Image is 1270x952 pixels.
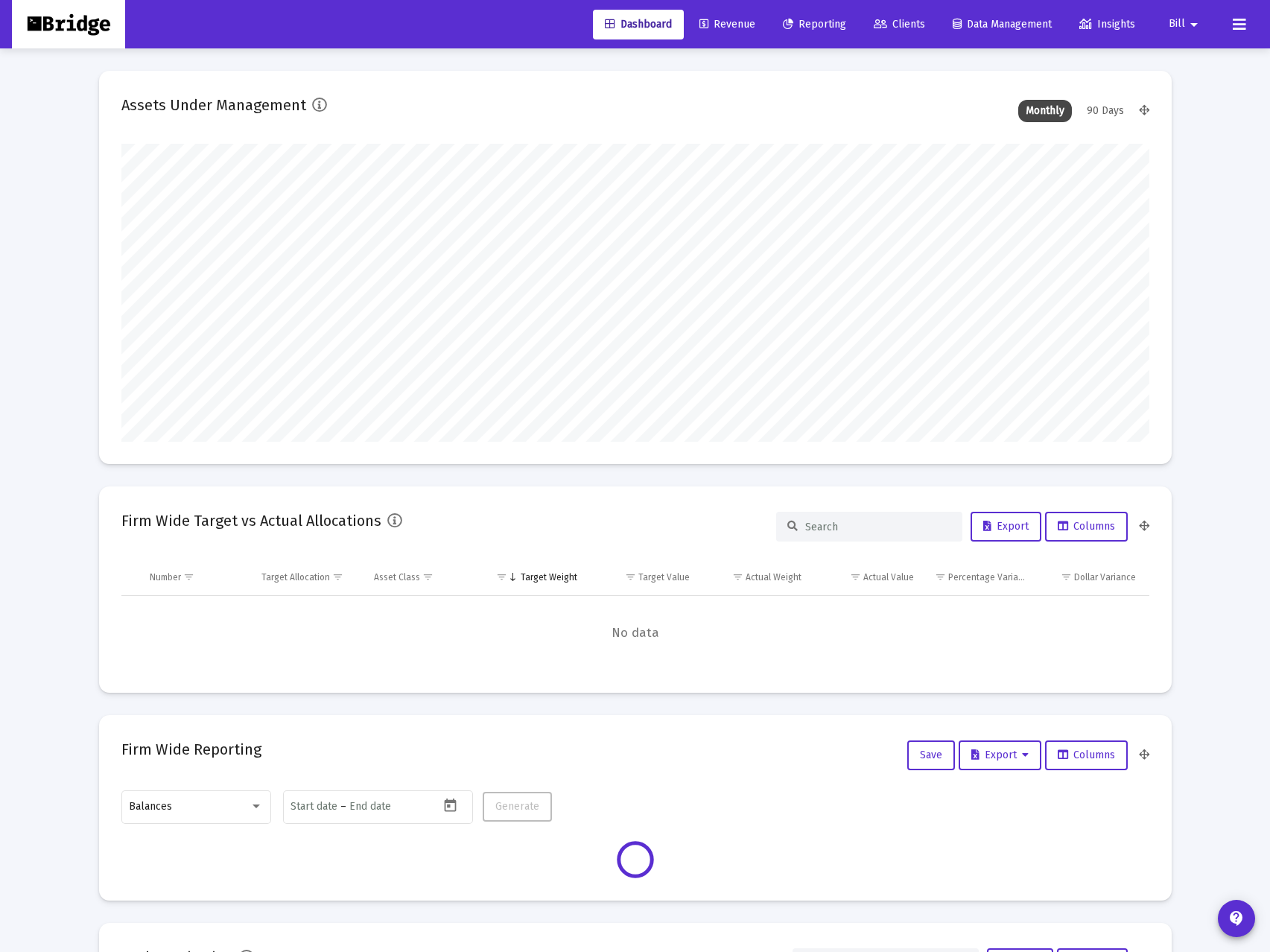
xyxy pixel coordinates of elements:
span: Clients [874,18,925,31]
span: Save [920,749,942,761]
div: Actual Value [863,571,914,583]
div: Percentage Variance [948,571,1027,583]
input: Start date [290,801,337,813]
td: Column Percentage Variance [924,559,1037,595]
span: Show filter options for column 'Number' [183,571,194,583]
td: Column Dollar Variance [1037,559,1149,595]
button: Open calendar [439,795,461,816]
div: Asset Class [374,571,420,583]
button: Generate [483,792,552,822]
button: Columns [1045,740,1128,770]
span: Show filter options for column 'Asset Class' [422,571,434,583]
h2: Assets Under Management [121,93,306,117]
span: – [340,801,346,813]
mat-icon: contact_support [1228,910,1245,927]
span: Export [983,520,1029,533]
a: Clients [862,10,937,39]
input: Search [805,521,951,533]
img: Dashboard [23,10,114,39]
td: Column Asset Class [363,559,476,595]
button: Columns [1045,512,1128,542]
span: Export [971,749,1029,761]
mat-icon: arrow_drop_down [1185,10,1203,39]
span: Generate [495,800,539,813]
a: Reporting [771,10,858,39]
div: Data grid [121,559,1149,670]
button: Bill [1151,9,1221,39]
span: Columns [1058,520,1115,533]
span: Reporting [783,18,846,31]
span: Dashboard [605,18,672,31]
button: Export [959,740,1041,770]
td: Column Target Allocation [251,559,363,595]
h2: Firm Wide Target vs Actual Allocations [121,509,381,533]
div: Monthly [1018,100,1072,122]
button: Save [907,740,955,770]
span: Data Management [953,18,1052,31]
span: Show filter options for column 'Target Value' [625,571,636,583]
td: Column Target Weight [475,559,588,595]
span: Revenue [699,18,755,31]
div: Dollar Variance [1074,571,1136,583]
a: Insights [1067,10,1147,39]
button: Export [971,512,1041,542]
h2: Firm Wide Reporting [121,737,261,761]
div: Number [150,571,181,583]
div: Actual Weight [746,571,801,583]
span: Insights [1079,18,1135,31]
div: 90 Days [1079,100,1131,122]
div: Target Value [638,571,690,583]
span: Show filter options for column 'Target Allocation' [332,571,343,583]
span: Bill [1169,18,1185,31]
td: Column Actual Value [812,559,924,595]
div: Target Allocation [261,571,330,583]
span: Show filter options for column 'Actual Value' [850,571,861,583]
td: Column Actual Weight [700,559,813,595]
span: Columns [1058,749,1115,761]
span: Show filter options for column 'Target Weight' [496,571,507,583]
span: Show filter options for column 'Actual Weight' [732,571,743,583]
td: Column Number [139,559,252,595]
span: Show filter options for column 'Percentage Variance' [935,571,946,583]
div: Target Weight [521,571,577,583]
input: End date [349,801,421,813]
span: Balances [129,800,172,813]
a: Data Management [941,10,1064,39]
span: No data [121,625,1149,641]
span: Show filter options for column 'Dollar Variance' [1061,571,1072,583]
a: Revenue [688,10,767,39]
td: Column Target Value [588,559,700,595]
a: Dashboard [593,10,684,39]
